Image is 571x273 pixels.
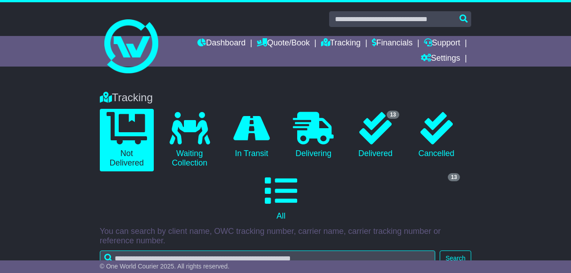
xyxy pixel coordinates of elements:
span: 13 [387,111,399,119]
a: Not Delivered [100,109,154,171]
span: © One World Courier 2025. All rights reserved. [100,263,230,270]
span: 13 [448,173,460,181]
div: Tracking [95,91,476,104]
p: You can search by client name, OWC tracking number, carrier name, carrier tracking number or refe... [100,227,472,246]
a: Waiting Collection [163,109,217,171]
a: Dashboard [197,36,245,51]
a: 13 Delivered [349,109,401,162]
a: Support [424,36,460,51]
button: Search [440,251,471,266]
a: Quote/Book [257,36,310,51]
a: Tracking [321,36,361,51]
a: Delivering [286,109,340,162]
a: In Transit [226,109,278,162]
a: Cancelled [410,109,463,162]
a: 13 All [100,171,463,224]
a: Financials [372,36,413,51]
a: Settings [421,51,460,67]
